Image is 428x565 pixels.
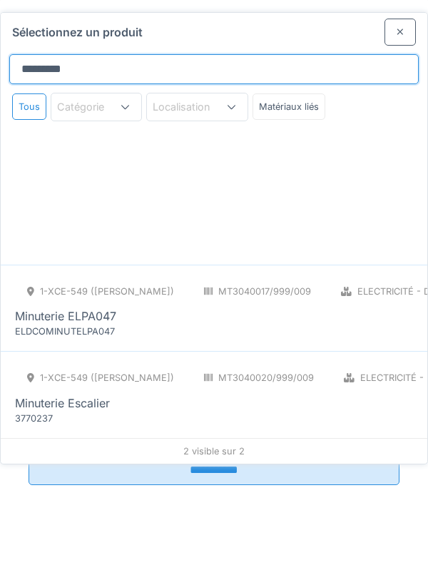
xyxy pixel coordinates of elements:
div: ELDCOMINUTELPA047 [15,325,186,338]
div: Minuterie Escalier [15,395,110,412]
div: Tous [12,93,46,120]
div: Minuterie ELPA047 [15,307,116,325]
div: 1-XCE-549 ([PERSON_NAME]) [40,285,174,298]
div: 2 visible sur 2 [1,438,427,464]
div: Localisation [153,99,230,115]
div: 1-XCE-549 ([PERSON_NAME]) [40,371,174,385]
div: Catégorie [57,99,124,115]
div: 3770237 [15,412,186,425]
div: MT3040020/999/009 [218,371,314,385]
div: Matériaux liés [253,93,325,120]
div: MT3040017/999/009 [218,285,311,298]
div: Sélectionnez un produit [1,13,427,45]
